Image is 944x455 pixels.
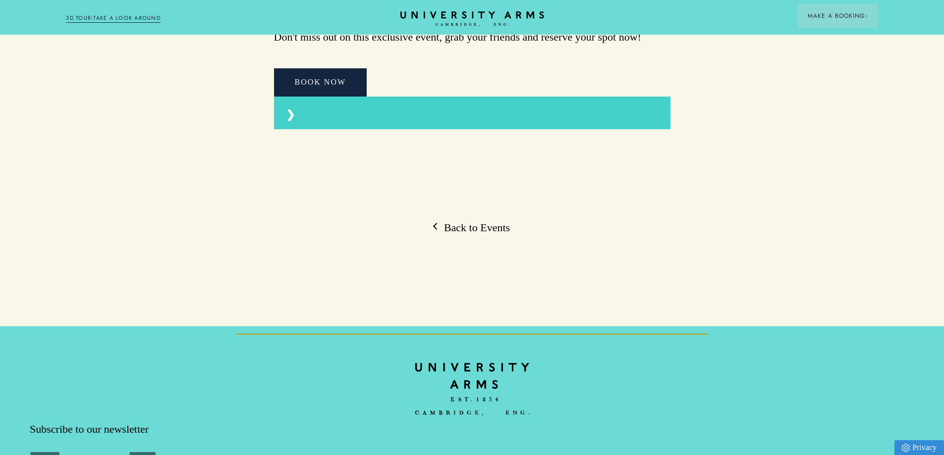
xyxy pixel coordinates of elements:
img: Privacy [902,444,910,452]
a: Home [400,11,544,27]
a: Back to Events [434,220,510,235]
button: Make a BookingArrow icon [798,4,878,28]
span: Make a Booking [808,11,868,20]
a: Privacy [894,440,944,455]
p: Subscribe to our newsletter [30,422,325,437]
a: 3D TOUR:TAKE A LOOK AROUND [66,14,161,23]
img: Arrow icon [865,14,868,18]
img: bc90c398f2f6aa16c3ede0e16ee64a97.svg [415,356,529,422]
a: BOOK NOW [274,68,367,96]
p: Don't miss out on this exclusive event, grab your friends and reserve your spot now! [274,28,670,46]
a: Home [415,356,529,422]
